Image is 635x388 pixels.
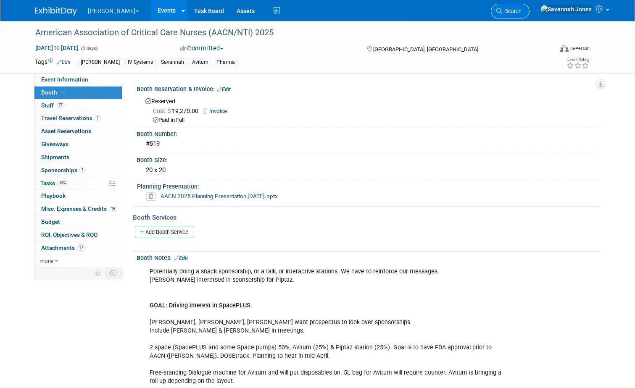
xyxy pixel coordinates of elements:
[34,100,122,112] a: Staff17
[137,180,596,191] div: Planning Presentation:
[41,167,86,173] span: Sponsorships
[217,87,231,92] a: Edit
[109,206,117,212] span: 15
[34,112,122,125] a: Travel Reservations1
[125,58,155,67] div: IV Systems
[143,164,594,177] div: 20 x 20
[133,213,600,222] div: Booth Services
[34,151,122,164] a: Shipments
[34,242,122,254] a: Attachments17
[34,229,122,241] a: ROI, Objectives & ROO
[35,44,79,52] span: [DATE] [DATE]
[161,193,278,199] a: AACN 2025 Planning Presentation [DATE].pptx
[174,255,188,261] a: Edit
[41,192,66,199] span: Playbook
[35,58,71,67] td: Tags
[502,8,522,14] span: Search
[540,5,592,14] img: Savannah Jones
[78,58,122,67] div: [PERSON_NAME]
[570,45,590,52] div: In-Person
[34,177,122,190] a: Tasks78%
[508,44,590,56] div: Event Format
[32,25,543,40] div: American Association of Critical Care Nurses (AACN/NTI) 2025
[158,58,187,67] div: Savannah
[41,115,101,121] span: Travel Reservations
[153,107,202,114] span: 19,270.00
[40,180,69,186] span: Tasks
[34,164,122,177] a: Sponsorships1
[57,180,69,186] span: 78%
[41,231,97,238] span: ROI, Objectives & ROO
[373,46,478,52] span: [GEOGRAPHIC_DATA], [GEOGRAPHIC_DATA]
[137,252,600,262] div: Booth Notes:
[34,216,122,228] a: Budget
[80,46,98,51] span: (2 days)
[34,125,122,138] a: Asset Reservations
[77,244,85,251] span: 17
[41,141,69,147] span: Giveaways
[143,137,594,150] div: #519
[34,138,122,151] a: Giveaways
[53,45,61,51] span: to
[560,45,569,52] img: Format-Inperson.png
[491,4,530,18] a: Search
[153,107,172,114] span: Cost: $
[566,58,589,62] div: Event Rating
[41,154,69,160] span: Shipments
[105,267,122,278] td: Toggle Event Tabs
[41,128,91,134] span: Asset Reservations
[41,218,60,225] span: Budget
[41,102,64,109] span: Staff
[40,257,53,264] span: more
[34,73,122,86] a: Event Information
[34,87,122,99] a: Booth
[177,44,227,53] button: Committed
[57,59,71,65] a: Edit
[41,89,67,96] span: Booth
[190,58,211,67] div: Avitum
[79,167,86,173] span: 1
[137,83,600,94] div: Booth Reservation & Invoice:
[95,115,101,121] span: 1
[214,58,237,67] div: Pharma
[56,102,64,108] span: 17
[41,205,117,212] span: Misc. Expenses & Credits
[61,90,65,94] i: Booth reservation complete
[34,190,122,202] a: Playbook
[35,7,77,16] img: ExhibitDay
[150,302,252,309] b: GOAL: Driving interest in SpacePLUS.
[90,267,105,278] td: Personalize Event Tab Strip
[153,116,594,124] div: Paid in Full
[146,194,159,199] a: Delete attachment?
[41,244,85,251] span: Attachments
[41,76,88,83] span: Event Information
[137,154,600,164] div: Booth Size:
[137,128,600,138] div: Booth Number:
[34,255,122,267] a: more
[143,95,594,124] div: Reserved
[135,226,193,238] a: Add Booth Service
[34,203,122,215] a: Misc. Expenses & Credits15
[203,108,231,114] a: Invoice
